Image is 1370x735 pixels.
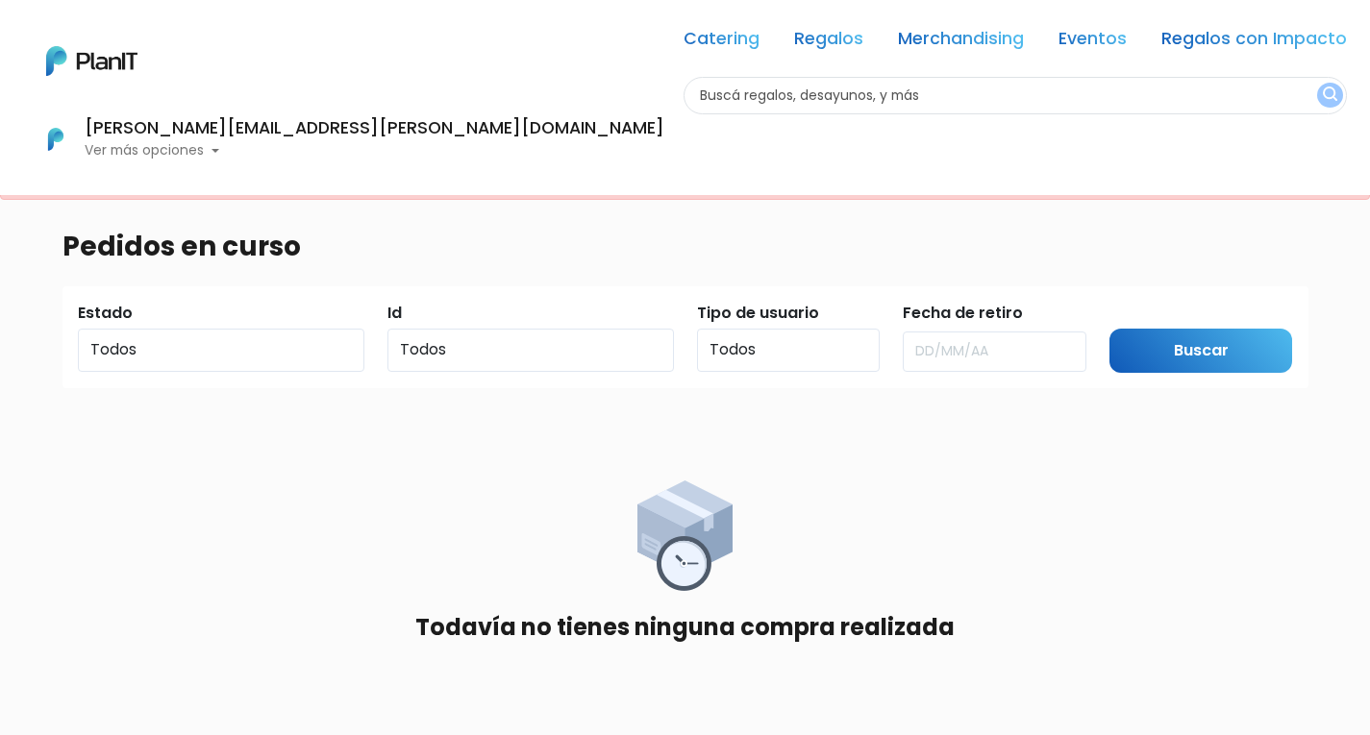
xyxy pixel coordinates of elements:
a: Merchandising [898,31,1024,54]
label: Tipo de usuario [697,302,819,325]
button: PlanIt Logo [PERSON_NAME][EMAIL_ADDRESS][PERSON_NAME][DOMAIN_NAME] Ver más opciones [23,114,664,164]
a: Eventos [1059,31,1127,54]
a: Catering [684,31,760,54]
label: Submit [1109,302,1165,325]
label: Estado [78,302,133,325]
label: Fecha de retiro [903,302,1023,325]
h4: Todavía no tienes ninguna compra realizada [415,614,955,642]
input: DD/MM/AA [903,331,1086,372]
a: Regalos [794,31,863,54]
p: Ver más opciones [85,144,664,158]
img: PlanIt Logo [46,46,137,76]
input: Buscá regalos, desayunos, y más [684,77,1347,114]
img: order_placed-5f5e6e39e5ae547ca3eba8c261e01d413ae1761c3de95d077eb410d5aebd280f.png [637,480,733,591]
img: PlanIt Logo [35,118,77,160]
a: Regalos con Impacto [1161,31,1347,54]
h3: Pedidos en curso [62,231,301,263]
h6: [PERSON_NAME][EMAIL_ADDRESS][PERSON_NAME][DOMAIN_NAME] [85,120,664,137]
img: search_button-432b6d5273f82d61273b3651a40e1bd1b912527efae98b1b7a1b2c0702e16a8d.svg [1323,86,1337,105]
input: Buscar [1109,329,1293,374]
label: Id [387,302,402,325]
